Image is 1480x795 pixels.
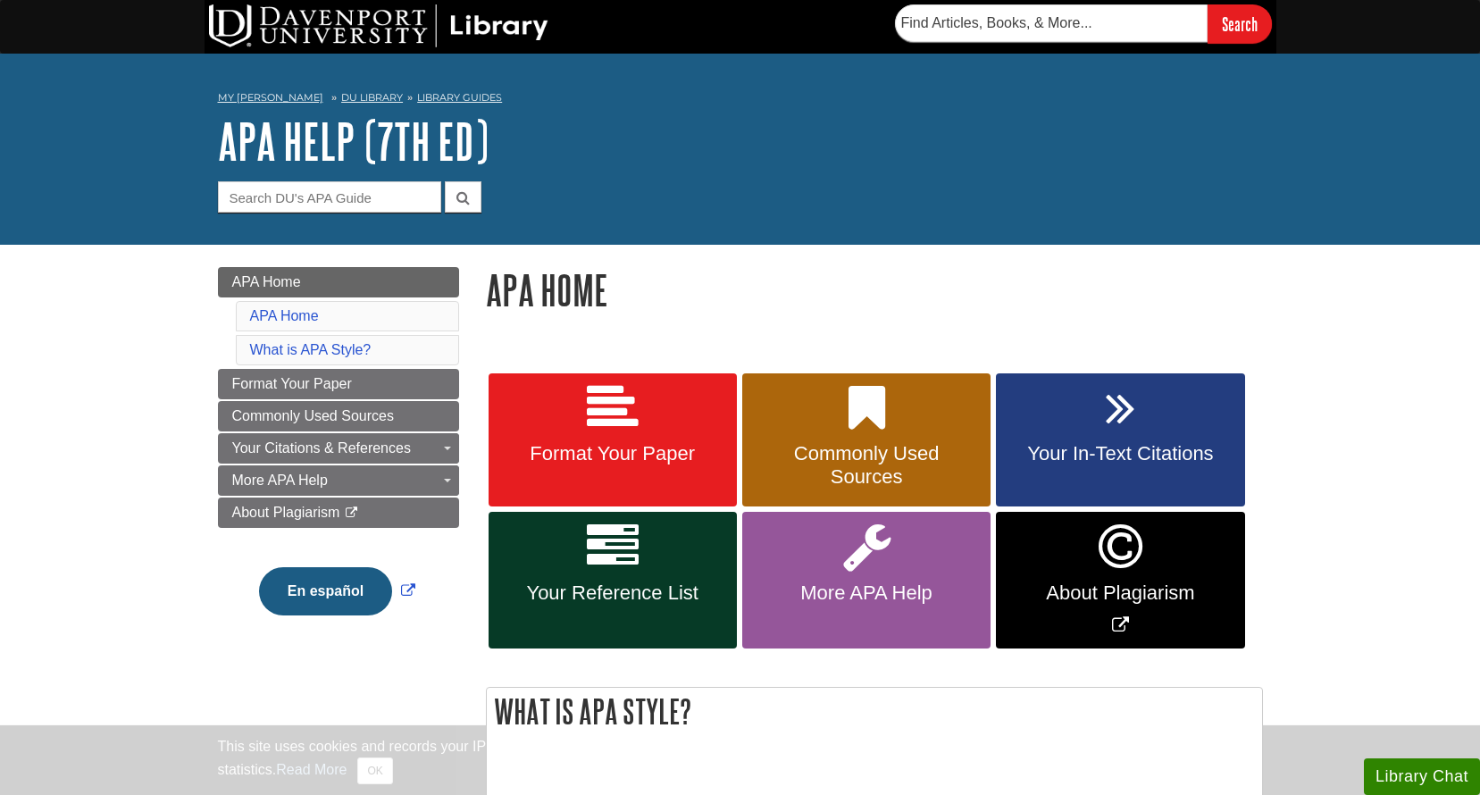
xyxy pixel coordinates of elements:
a: More APA Help [742,512,991,649]
span: Your Citations & References [232,440,411,456]
i: This link opens in a new window [344,507,359,519]
span: More APA Help [756,582,977,605]
a: Read More [276,762,347,777]
button: En español [259,567,392,615]
h2: What is APA Style? [487,688,1262,735]
button: Close [357,757,392,784]
a: Library Guides [417,91,502,104]
a: Format Your Paper [218,369,459,399]
a: My [PERSON_NAME] [218,90,323,105]
a: APA Home [218,267,459,297]
button: Library Chat [1364,758,1480,795]
a: Format Your Paper [489,373,737,507]
span: Format Your Paper [502,442,723,465]
a: Link opens in new window [996,512,1244,649]
input: Search [1208,4,1272,43]
a: About Plagiarism [218,498,459,528]
span: Commonly Used Sources [756,442,977,489]
span: APA Home [232,274,301,289]
a: Your Citations & References [218,433,459,464]
span: Your Reference List [502,582,723,605]
div: Guide Page Menu [218,267,459,646]
span: Commonly Used Sources [232,408,394,423]
a: Your Reference List [489,512,737,649]
img: DU Library [209,4,548,47]
a: Your In-Text Citations [996,373,1244,507]
form: Searches DU Library's articles, books, and more [895,4,1272,43]
input: Search DU's APA Guide [218,181,441,213]
a: Commonly Used Sources [218,401,459,431]
a: Commonly Used Sources [742,373,991,507]
div: This site uses cookies and records your IP address for usage statistics. Additionally, we use Goo... [218,736,1263,784]
h1: APA Home [486,267,1263,313]
span: Format Your Paper [232,376,352,391]
span: More APA Help [232,473,328,488]
a: More APA Help [218,465,459,496]
input: Find Articles, Books, & More... [895,4,1208,42]
a: What is APA Style? [250,342,372,357]
a: APA Help (7th Ed) [218,113,489,169]
a: DU Library [341,91,403,104]
span: About Plagiarism [1009,582,1231,605]
span: About Plagiarism [232,505,340,520]
a: Link opens in new window [255,583,420,598]
span: Your In-Text Citations [1009,442,1231,465]
nav: breadcrumb [218,86,1263,114]
a: APA Home [250,308,319,323]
